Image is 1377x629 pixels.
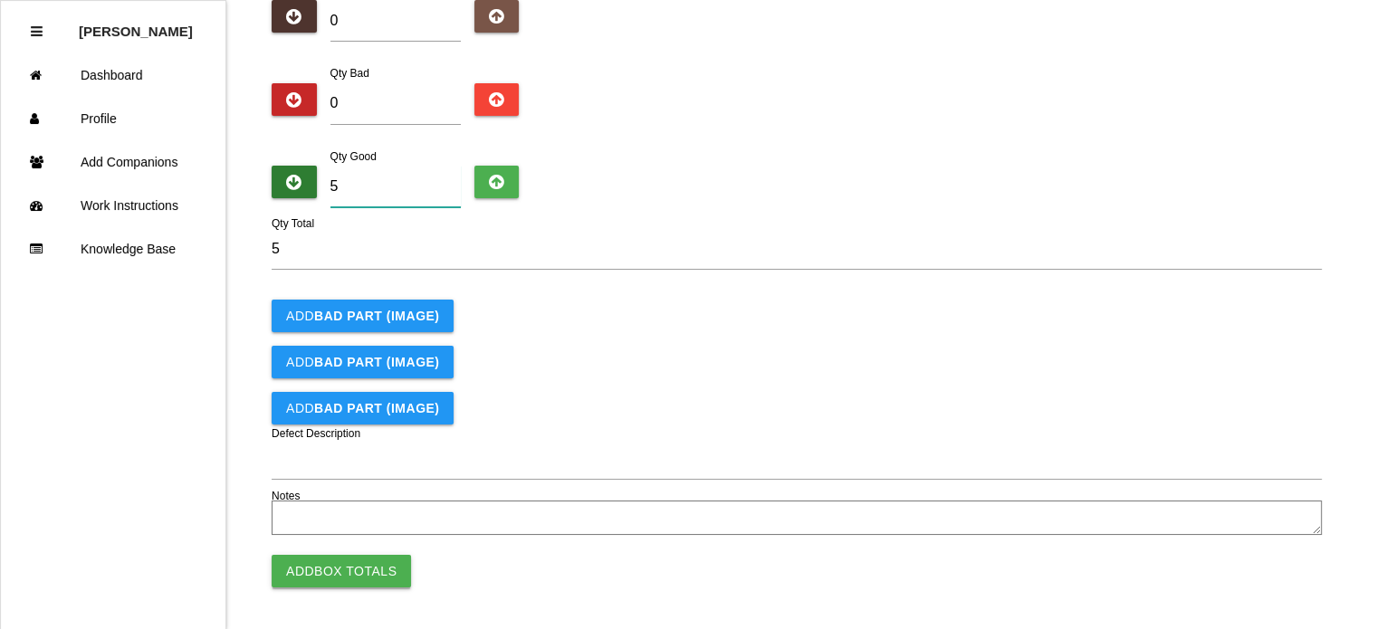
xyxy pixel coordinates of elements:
label: Qty Good [330,150,377,163]
button: AddBox Totals [272,555,411,587]
label: Qty Bad [330,67,369,80]
b: BAD PART (IMAGE) [314,401,439,415]
a: Knowledge Base [1,227,225,271]
label: Defect Description [272,425,360,442]
b: BAD PART (IMAGE) [314,309,439,323]
button: AddBAD PART (IMAGE) [272,346,454,378]
a: Work Instructions [1,184,225,227]
a: Add Companions [1,140,225,184]
button: AddBAD PART (IMAGE) [272,300,454,332]
b: BAD PART (IMAGE) [314,355,439,369]
p: Adam Antonich [79,10,193,39]
a: Profile [1,97,225,140]
button: AddBAD PART (IMAGE) [272,392,454,424]
label: Notes [272,488,300,504]
label: Qty Total [272,215,314,232]
div: Close [31,10,43,53]
a: Dashboard [1,53,225,97]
